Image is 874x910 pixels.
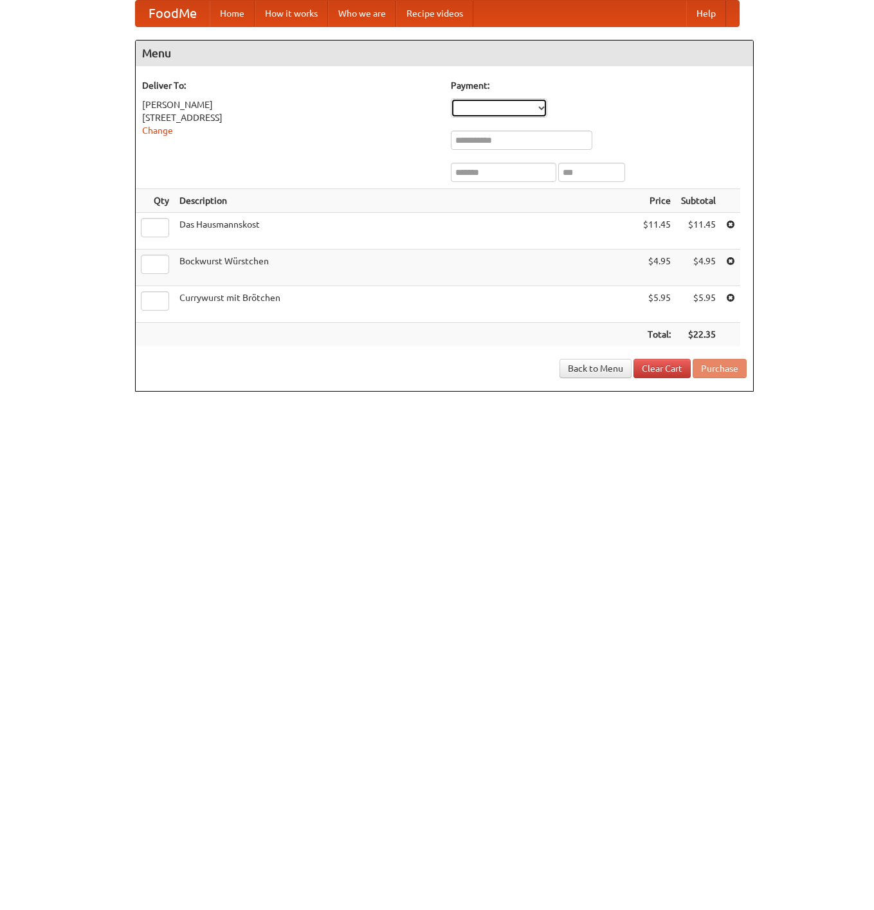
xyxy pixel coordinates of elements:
[638,213,676,250] td: $11.45
[255,1,328,26] a: How it works
[633,359,691,378] a: Clear Cart
[174,250,638,286] td: Bockwurst Würstchen
[174,189,638,213] th: Description
[686,1,726,26] a: Help
[638,286,676,323] td: $5.95
[142,79,438,92] h5: Deliver To:
[396,1,473,26] a: Recipe videos
[638,189,676,213] th: Price
[136,1,210,26] a: FoodMe
[142,111,438,124] div: [STREET_ADDRESS]
[693,359,747,378] button: Purchase
[174,213,638,250] td: Das Hausmannskost
[638,323,676,347] th: Total:
[676,323,721,347] th: $22.35
[142,125,173,136] a: Change
[676,250,721,286] td: $4.95
[174,286,638,323] td: Currywurst mit Brötchen
[328,1,396,26] a: Who we are
[451,79,747,92] h5: Payment:
[676,286,721,323] td: $5.95
[676,213,721,250] td: $11.45
[136,41,753,66] h4: Menu
[676,189,721,213] th: Subtotal
[638,250,676,286] td: $4.95
[560,359,632,378] a: Back to Menu
[136,189,174,213] th: Qty
[142,98,438,111] div: [PERSON_NAME]
[210,1,255,26] a: Home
